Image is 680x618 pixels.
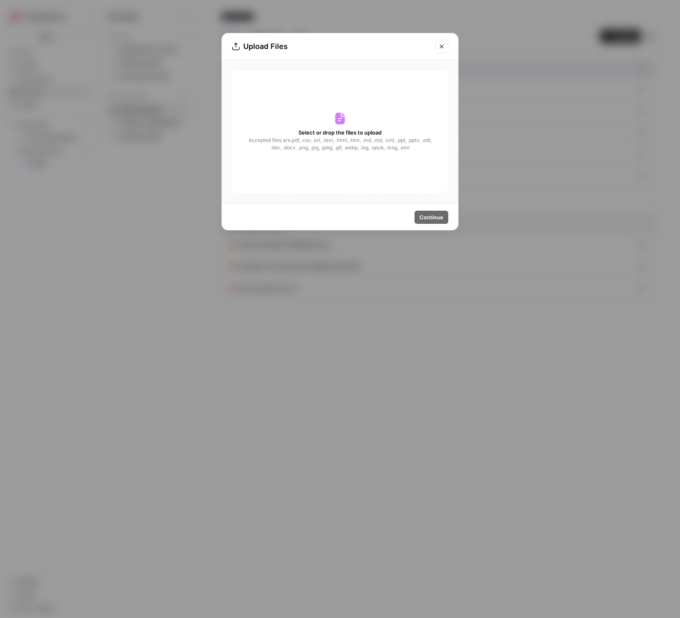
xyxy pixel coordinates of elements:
[248,137,432,151] span: Accepted files are .pdf, .csv, .txt, .text, .html, .htm, .md, .md, .xml, .ppt, .pptx, .odt, .doc,...
[232,41,430,52] div: Upload Files
[435,40,448,53] button: Close modal
[298,128,382,137] span: Select or drop the files to upload
[419,213,443,221] span: Continue
[415,211,448,224] button: Continue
